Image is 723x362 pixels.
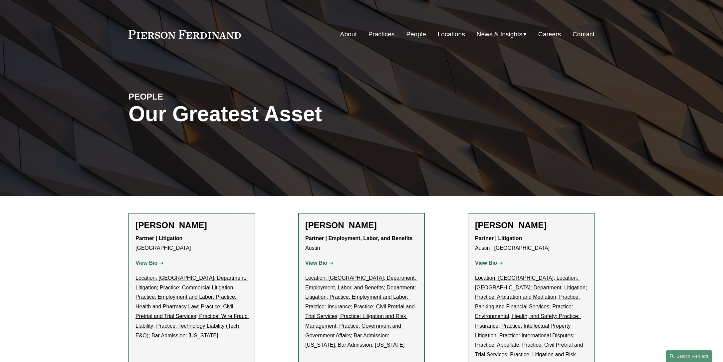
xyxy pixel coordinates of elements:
[477,29,523,40] span: News & Insights
[475,260,497,266] strong: View Bio
[305,220,418,230] h2: [PERSON_NAME]
[305,234,418,253] p: Austin
[128,91,245,102] h4: PEOPLE
[340,28,357,41] a: About
[135,260,157,266] strong: View Bio
[406,28,426,41] a: People
[135,260,163,266] a: View Bio
[573,28,595,41] a: Contact
[438,28,465,41] a: Locations
[475,235,522,241] strong: Partner | Litigation
[368,28,394,41] a: Practices
[135,234,248,253] p: [GEOGRAPHIC_DATA]
[305,260,333,266] a: View Bio
[305,235,413,241] strong: Partner | Employment, Labor, and Benefits
[538,28,561,41] a: Careers
[477,28,527,41] a: folder dropdown
[305,275,417,348] u: Location: [GEOGRAPHIC_DATA]; Department: Employment, Labor, and Benefits; Department: Litigation;...
[305,260,327,266] strong: View Bio
[666,350,712,362] a: Search this site
[135,235,182,241] strong: Partner | Litigation
[475,260,503,266] a: View Bio
[135,220,248,230] h2: [PERSON_NAME]
[475,220,588,230] h2: [PERSON_NAME]
[128,102,439,126] h1: Our Greatest Asset
[135,275,249,338] u: Location: [GEOGRAPHIC_DATA]; Department: Litigation; Practice: Commercial Litigation; Practice: E...
[475,234,588,253] p: Austin | [GEOGRAPHIC_DATA]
